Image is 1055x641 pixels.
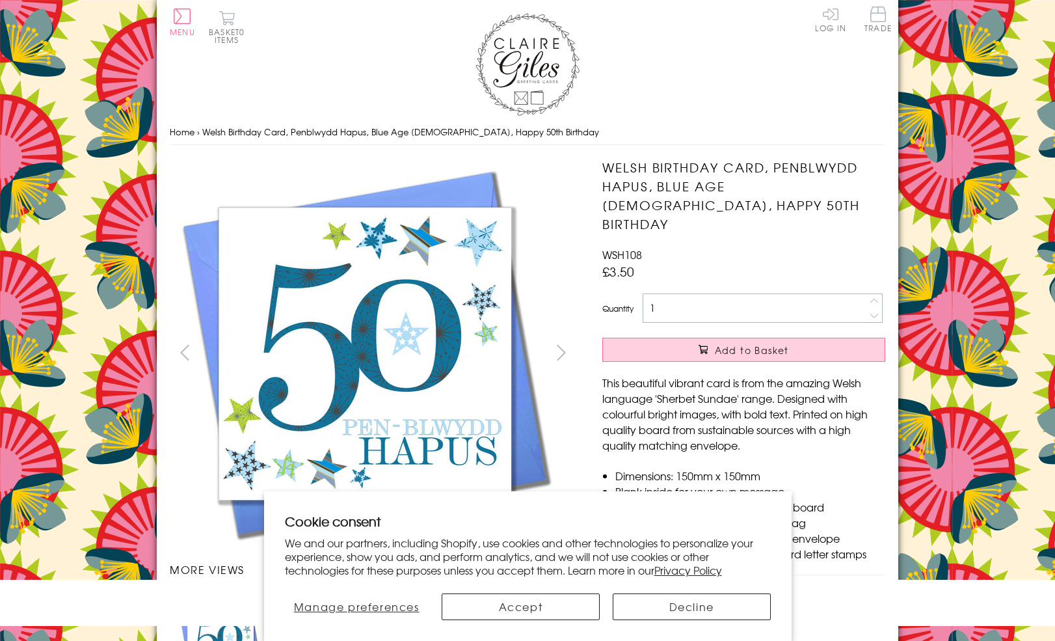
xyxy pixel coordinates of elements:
label: Quantity [602,303,634,314]
img: Welsh Birthday Card, Penblwydd Hapus, Blue Age 50, Happy 50th Birthday [170,158,560,549]
span: Manage preferences [294,599,420,614]
button: Add to Basket [602,338,885,362]
span: › [197,126,200,138]
a: Trade [864,7,892,34]
span: WSH108 [602,247,642,262]
li: Blank inside for your own message [615,484,885,499]
span: Add to Basket [715,344,789,357]
button: next [547,338,576,367]
span: 0 items [215,26,245,46]
span: £3.50 [602,262,634,280]
h1: Welsh Birthday Card, Penblwydd Hapus, Blue Age [DEMOGRAPHIC_DATA], Happy 50th Birthday [602,158,885,233]
li: Dimensions: 150mm x 150mm [615,468,885,484]
a: Privacy Policy [654,562,722,578]
button: Decline [613,593,771,620]
p: We and our partners, including Shopify, use cookies and other technologies to personalize your ex... [285,536,771,577]
button: Basket0 items [209,10,245,44]
span: Trade [864,7,892,32]
button: Manage preferences [285,593,429,620]
img: Claire Giles Greetings Cards [475,13,580,116]
p: This beautiful vibrant card is from the amazing Welsh language 'Sherbet Sundae' range. Designed w... [602,375,885,453]
span: Welsh Birthday Card, Penblwydd Hapus, Blue Age [DEMOGRAPHIC_DATA], Happy 50th Birthday [202,126,599,138]
button: prev [170,338,199,367]
span: Menu [170,26,195,38]
h2: Cookie consent [285,512,771,530]
a: Log In [815,7,846,32]
a: Home [170,126,194,138]
button: Menu [170,8,195,36]
h3: More views [170,562,576,577]
button: Accept [442,593,600,620]
nav: breadcrumbs [170,119,885,146]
